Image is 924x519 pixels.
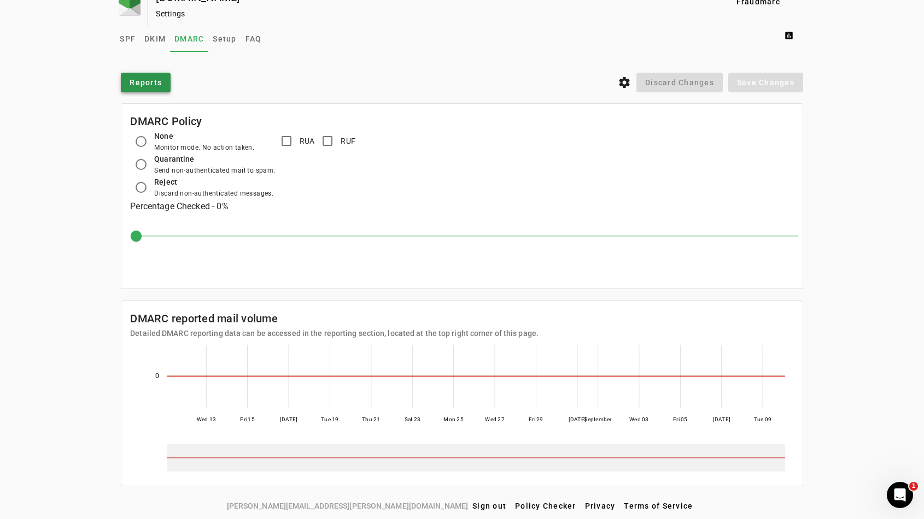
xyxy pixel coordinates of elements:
a: DKIM [140,26,170,52]
mat-card-subtitle: Detailed DMARC reporting data can be accessed in the reporting section, located at the top right ... [130,327,539,339]
div: Quarantine [154,153,275,165]
div: None [154,130,254,142]
span: FAQ [245,35,262,43]
span: [PERSON_NAME][EMAIL_ADDRESS][PERSON_NAME][DOMAIN_NAME] [227,500,468,512]
button: Terms of Service [619,496,697,516]
text: Sat 23 [405,416,421,422]
span: 1 [909,482,918,491]
mat-slider: Percent [134,223,798,249]
button: Policy Checker [511,496,581,516]
text: Fri 15 [241,416,255,422]
a: FAQ [241,26,266,52]
text: September [584,416,612,422]
mat-card-title: DMARC Policy [130,113,202,130]
span: Sign out [472,502,506,510]
text: [DATE] [713,416,731,422]
text: Wed 03 [629,416,649,422]
text: Fri 29 [529,416,543,422]
span: DKIM [144,35,166,43]
text: Tue 09 [754,416,772,422]
text: Mon 25 [444,416,464,422]
div: Discard non-authenticated messages. [154,188,273,199]
i: settings [618,76,631,89]
div: Send non-authenticated mail to spam. [154,165,275,176]
span: Policy Checker [515,502,576,510]
button: Sign out [468,496,511,516]
iframe: Intercom live chat [887,482,913,508]
span: Privacy [585,502,616,510]
span: Reports [130,77,162,88]
a: SPF [115,26,140,52]
label: RUF [338,135,355,146]
mat-card-title: DMARC reported mail volume [130,310,539,327]
text: Tue 19 [321,416,339,422]
div: Settings [156,8,686,19]
span: Setup [213,35,236,43]
a: DMARC [170,26,208,52]
div: Monitor mode. No action taken. [154,142,254,153]
button: Privacy [581,496,620,516]
text: Thu 21 [362,416,381,422]
text: [DATE] [280,416,298,422]
text: [DATE] [569,416,587,422]
text: Fri 05 [673,416,688,422]
span: Terms of Service [624,502,693,510]
h3: Percentage Checked - 0% [130,199,794,214]
text: Wed 27 [486,416,505,422]
text: 0 [155,372,159,380]
a: Setup [208,26,241,52]
div: Reject [154,176,273,188]
span: SPF [120,35,136,43]
text: Wed 13 [197,416,217,422]
label: RUA [297,135,315,146]
button: Reports [121,73,171,92]
span: DMARC [174,35,204,43]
